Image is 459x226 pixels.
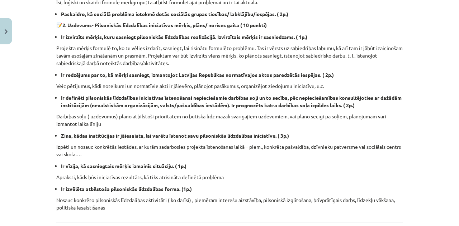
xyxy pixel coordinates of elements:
[61,163,186,169] strong: Ir vīzija, kā sasniegtais mērķis izmainīs situāciju. ( 1p.)
[61,94,402,108] strong: Ir definēti pilsoniskās līdzdalības iniciatīvas īstenošanai nepieciešamie darbības soļi un to sec...
[56,44,403,67] p: Projekta mērķis formulē to, ko tu vēlies izdarīt, sasniegt, lai risinātu formulēto problēmu. Tas ...
[56,143,403,158] p: Izpēti un nosauc konkrētās iestādes, ar kurām sadarbosies projekta īstenošanas laikā – piem., kon...
[56,173,403,181] p: Apraksti, kāds būs iniciatīvas rezultāts, kā tiks atrisināta definētā problēma
[56,82,403,90] p: Veic pētījumus, kādi noteikumi un normatīvie akti ir jāievēro, plānojot pasākumus, organizējot zi...
[61,72,334,78] strong: Ir redzējums par to, kā mērķi sasniegt, izmantojot Latvijas Republikas normatīvajos aktos paredzē...
[56,196,403,211] p: Nosauc konkrēto pilsoniskās līdzdalības aktivitāti ( ko darīsi) , piemēram interešu aizstāvība, p...
[61,11,288,17] strong: Paskaidro, kā sociālā problēma ietekmē dotās sociālās grupas tiesības/ labklājību/iespējas. ( 2p.)
[56,22,267,28] strong: 📝2. Uzdevums- Pilsoniskās līdzdalības iniciatīvas mērķis, plāns/ norises gaita ( 10 punkti)
[61,132,289,139] strong: Zina, kādas institūcijas ir jāiesaista, lai varētu īstenot savu pilsoniskās līdzdalības iniciatīv...
[5,29,8,34] img: icon-close-lesson-0947bae3869378f0d4975bcd49f059093ad1ed9edebbc8119c70593378902aed.svg
[61,34,307,40] strong: Ir izvirzīts mērķis, kuru sasniegt pilsoniskās līdzdalības realizācijā. Izvirzītais mērķis ir sas...
[61,186,192,192] strong: Ir izvēlēta atbilstoša pilsoniskās līdzdalības forma. (1p.)
[56,113,403,128] p: Darbības soļu ( uzdevumus) plāno atbilstoši prioritātēm no būtiskā līdz mazāk svarīgajiem uzdevum...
